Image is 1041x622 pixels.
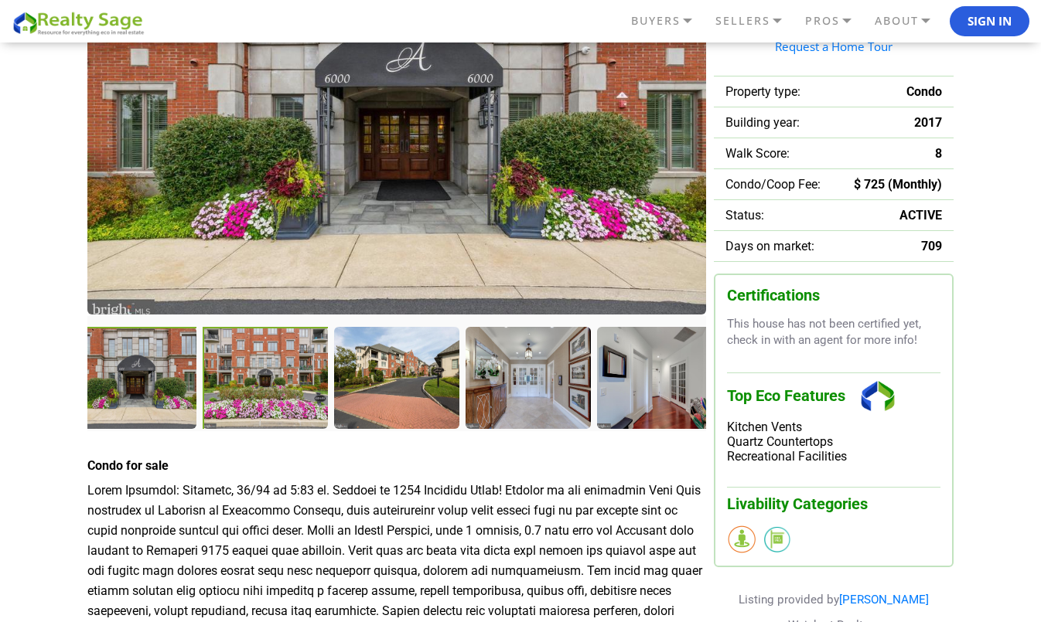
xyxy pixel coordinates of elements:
[871,8,950,34] a: ABOUT
[914,115,942,130] span: 2017
[899,208,942,223] span: ACTIVE
[839,593,929,607] a: [PERSON_NAME]
[725,146,790,161] span: Walk Score:
[727,372,940,420] h3: Top Eco Features
[725,177,821,192] span: Condo/Coop Fee:
[725,115,800,130] span: Building year:
[727,487,940,513] h3: Livability Categories
[854,177,942,192] span: $ 725 (Monthly)
[935,146,942,161] span: 8
[801,8,871,34] a: PROS
[12,9,151,36] img: REALTY SAGE
[627,8,712,34] a: BUYERS
[727,316,940,349] p: This house has not been certified yet, check in with an agent for more info!
[712,8,801,34] a: SELLERS
[906,84,942,99] span: Condo
[921,239,942,253] span: 709
[739,593,929,607] span: Listing provided by
[727,287,940,304] h3: Certifications
[725,84,800,99] span: Property type:
[725,208,764,223] span: Status:
[725,239,814,253] span: Days on market:
[725,41,942,53] a: Request a Home Tour
[727,420,940,464] div: Kitchen Vents Quartz Countertops Recreational Facilities
[87,458,706,473] h4: Condo for sale
[950,6,1029,37] button: Sign In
